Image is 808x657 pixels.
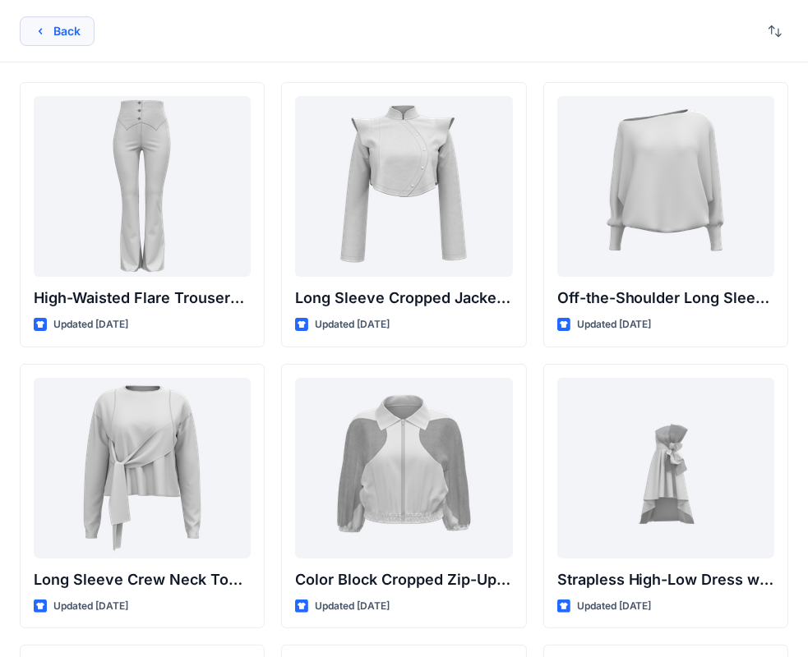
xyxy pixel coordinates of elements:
button: Back [20,16,95,46]
p: Updated [DATE] [53,316,128,333]
p: Updated [DATE] [315,316,390,333]
a: Off-the-Shoulder Long Sleeve Top [557,96,774,277]
p: Updated [DATE] [577,598,652,615]
p: Long Sleeve Crew Neck Top with Asymmetrical Tie Detail [34,568,251,591]
p: Long Sleeve Cropped Jacket with Mandarin Collar and Shoulder Detail [295,287,512,310]
p: Strapless High-Low Dress with Side Bow Detail [557,568,774,591]
p: Color Block Cropped Zip-Up Jacket with Sheer Sleeves [295,568,512,591]
p: Off-the-Shoulder Long Sleeve Top [557,287,774,310]
a: High-Waisted Flare Trousers with Button Detail [34,96,251,277]
p: Updated [DATE] [53,598,128,615]
a: Strapless High-Low Dress with Side Bow Detail [557,378,774,558]
p: Updated [DATE] [577,316,652,333]
p: Updated [DATE] [315,598,390,615]
a: Long Sleeve Cropped Jacket with Mandarin Collar and Shoulder Detail [295,96,512,277]
a: Color Block Cropped Zip-Up Jacket with Sheer Sleeves [295,378,512,558]
a: Long Sleeve Crew Neck Top with Asymmetrical Tie Detail [34,378,251,558]
p: High-Waisted Flare Trousers with Button Detail [34,287,251,310]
